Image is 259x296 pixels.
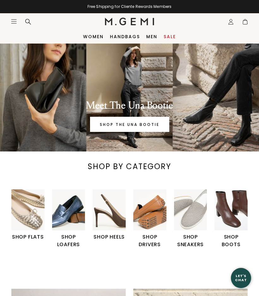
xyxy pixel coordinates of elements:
a: Men [146,34,157,39]
h1: SHOP FLATS [11,233,45,241]
a: Handbags [110,34,140,39]
div: Meet The Una Bootie [19,99,240,112]
a: Sale [164,34,176,39]
h1: SHOP BOOTS [214,233,248,248]
a: SHOP LOAFERS [52,189,85,249]
button: Open site menu [11,18,17,25]
a: Women [83,34,104,39]
div: 2 / 6 [52,189,93,249]
div: 1 / 6 [11,189,52,241]
a: SHOP BOOTS [214,189,248,249]
img: M.Gemi [105,18,154,25]
a: SHOP DRIVERS [133,189,166,249]
div: 3 / 6 [93,189,133,241]
a: SHOP HEELS [93,189,126,241]
div: 5 / 6 [174,189,215,249]
h1: SHOP HEELS [93,233,126,241]
h1: SHOP LOAFERS [52,233,85,248]
h1: SHOP SNEAKERS [174,233,207,248]
div: Let's Chat [231,274,251,282]
div: 6 / 6 [214,189,255,249]
a: SHOP FLATS [11,189,45,241]
a: SHOP SNEAKERS [174,189,207,249]
h1: SHOP DRIVERS [133,233,166,248]
a: Banner primary button [90,117,169,132]
div: 4 / 6 [133,189,174,249]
